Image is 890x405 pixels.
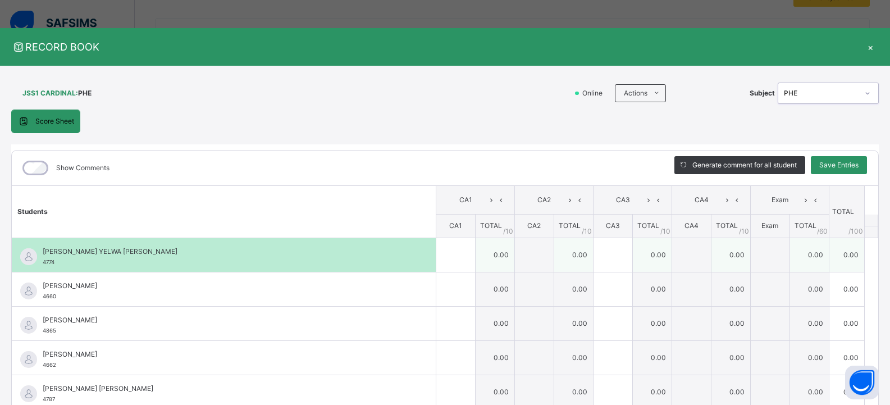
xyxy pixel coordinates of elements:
[449,221,462,230] span: CA1
[684,221,699,230] span: CA4
[759,195,801,205] span: Exam
[692,160,797,170] span: Generate comment for all student
[637,221,659,230] span: TOTAL
[632,238,672,272] td: 0.00
[523,195,565,205] span: CA2
[43,327,56,334] span: 4865
[554,238,593,272] td: 0.00
[527,221,541,230] span: CA2
[632,340,672,375] td: 0.00
[602,195,644,205] span: CA3
[829,238,864,272] td: 0.00
[829,272,864,306] td: 0.00
[845,366,879,399] button: Open asap
[789,340,829,375] td: 0.00
[43,349,410,360] span: [PERSON_NAME]
[43,281,410,291] span: [PERSON_NAME]
[819,160,859,170] span: Save Entries
[711,238,750,272] td: 0.00
[43,362,56,368] span: 4662
[559,221,581,230] span: TOTAL
[681,195,723,205] span: CA4
[711,306,750,340] td: 0.00
[475,272,514,306] td: 0.00
[503,226,513,236] span: / 10
[480,221,502,230] span: TOTAL
[554,306,593,340] td: 0.00
[660,226,670,236] span: / 10
[43,259,54,265] span: 4774
[43,293,56,299] span: 4660
[11,39,862,54] span: RECORD BOOK
[43,315,410,325] span: [PERSON_NAME]
[795,221,816,230] span: TOTAL
[56,163,109,173] label: Show Comments
[848,226,863,236] span: /100
[711,272,750,306] td: 0.00
[35,116,74,126] span: Score Sheet
[761,221,778,230] span: Exam
[582,226,592,236] span: / 10
[817,226,828,236] span: / 60
[20,248,37,265] img: default.svg
[475,238,514,272] td: 0.00
[475,306,514,340] td: 0.00
[43,384,410,394] span: [PERSON_NAME] [PERSON_NAME]
[22,88,78,98] span: JSS1 CARDINAL :
[554,340,593,375] td: 0.00
[862,39,879,54] div: ×
[43,247,410,257] span: [PERSON_NAME] YELWA [PERSON_NAME]
[829,186,864,238] th: TOTAL
[789,238,829,272] td: 0.00
[43,396,55,402] span: 4787
[78,88,92,98] span: PHE
[711,340,750,375] td: 0.00
[20,283,37,299] img: default.svg
[624,88,647,98] span: Actions
[784,88,858,98] div: PHE
[554,272,593,306] td: 0.00
[445,195,487,205] span: CA1
[17,207,48,216] span: Students
[789,272,829,306] td: 0.00
[606,221,620,230] span: CA3
[739,226,749,236] span: / 10
[750,88,775,98] span: Subject
[20,317,37,334] img: default.svg
[716,221,738,230] span: TOTAL
[789,306,829,340] td: 0.00
[829,340,864,375] td: 0.00
[475,340,514,375] td: 0.00
[20,385,37,402] img: default.svg
[20,351,37,368] img: default.svg
[829,306,864,340] td: 0.00
[581,88,609,98] span: Online
[632,306,672,340] td: 0.00
[632,272,672,306] td: 0.00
